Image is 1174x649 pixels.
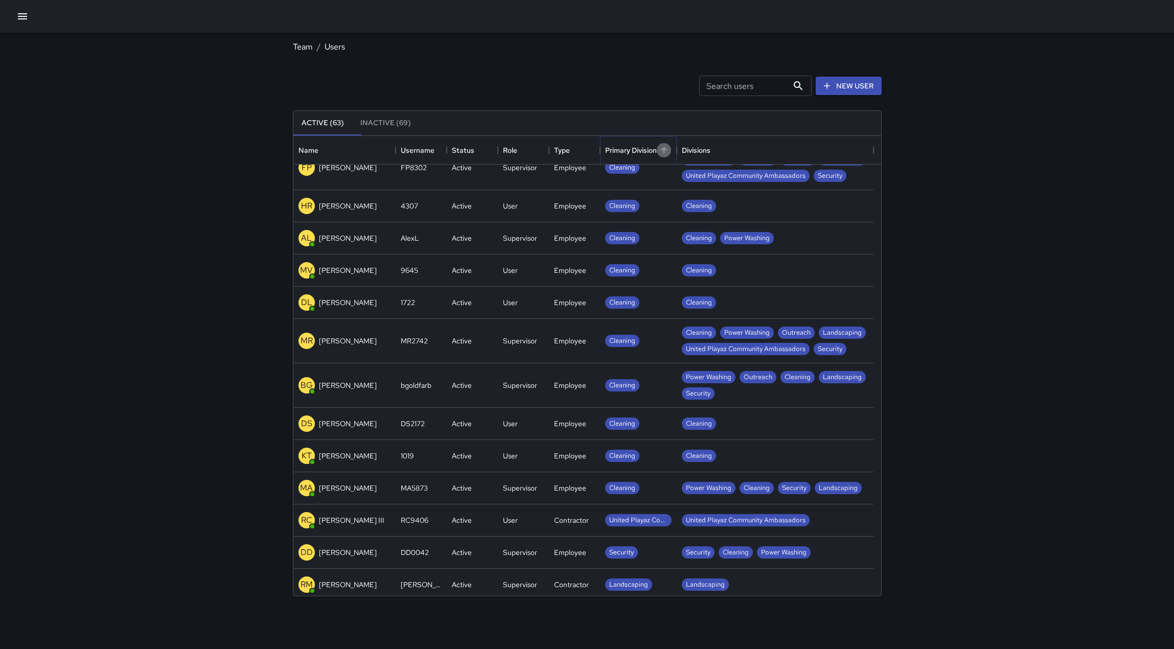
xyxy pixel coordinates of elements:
[605,136,657,165] div: Primary Division
[682,298,716,308] span: Cleaning
[401,233,419,243] div: AlexL
[401,265,418,275] div: 9645
[554,297,586,308] div: Employee
[503,380,537,390] div: Supervisor
[452,419,472,429] div: Active
[605,419,639,429] span: Cleaning
[452,515,472,525] div: Active
[301,200,312,212] p: HR
[554,380,586,390] div: Employee
[503,201,518,211] div: User
[720,328,774,338] span: Power Washing
[401,419,425,429] div: DS2172
[302,450,312,462] p: KT
[401,336,428,346] div: MR2742
[352,111,419,135] button: Inactive (69)
[720,234,774,243] span: Power Washing
[605,451,639,461] span: Cleaning
[396,136,447,165] div: Username
[452,483,472,493] div: Active
[682,451,716,461] span: Cleaning
[401,483,428,493] div: MA5873
[319,297,377,308] p: [PERSON_NAME]
[605,298,639,308] span: Cleaning
[554,580,589,590] div: Contractor
[452,136,474,165] div: Status
[503,483,537,493] div: Supervisor
[503,580,537,590] div: Supervisor
[719,548,753,558] span: Cleaning
[757,548,811,558] span: Power Washing
[682,580,729,590] span: Landscaping
[301,546,313,559] p: DD
[401,297,415,308] div: 1722
[814,171,846,181] span: Security
[325,41,345,52] a: Users
[503,233,537,243] div: Supervisor
[605,163,639,173] span: Cleaning
[503,163,537,173] div: Supervisor
[452,380,472,390] div: Active
[452,265,472,275] div: Active
[605,483,639,493] span: Cleaning
[301,296,312,309] p: DL
[780,373,815,382] span: Cleaning
[317,41,320,53] li: /
[657,143,671,157] button: Sort
[301,418,312,430] p: DS
[301,232,312,244] p: AL
[819,328,866,338] span: Landscaping
[503,265,518,275] div: User
[819,373,866,382] span: Landscaping
[319,483,377,493] p: [PERSON_NAME]
[401,547,429,558] div: DD0042
[301,514,312,526] p: RC
[503,297,518,308] div: User
[319,547,377,558] p: [PERSON_NAME]
[682,201,716,211] span: Cleaning
[682,548,715,558] span: Security
[301,335,313,347] p: MR
[554,201,586,211] div: Employee
[401,515,428,525] div: RC9406
[447,136,498,165] div: Status
[549,136,600,165] div: Type
[293,136,396,165] div: Name
[682,266,716,275] span: Cleaning
[503,336,537,346] div: Supervisor
[293,41,313,52] a: Team
[452,547,472,558] div: Active
[605,336,639,346] span: Cleaning
[401,163,427,173] div: FP8302
[319,201,377,211] p: [PERSON_NAME]
[740,373,776,382] span: Outreach
[401,136,434,165] div: Username
[682,171,810,181] span: United Playaz Community Ambassadors
[554,336,586,346] div: Employee
[298,136,318,165] div: Name
[319,265,377,275] p: [PERSON_NAME]
[452,163,472,173] div: Active
[452,233,472,243] div: Active
[682,516,810,525] span: United Playaz Community Ambassadors
[319,336,377,346] p: [PERSON_NAME]
[682,419,716,429] span: Cleaning
[682,389,715,399] span: Security
[452,201,472,211] div: Active
[319,380,377,390] p: [PERSON_NAME]
[300,482,313,494] p: MA
[682,483,735,493] span: Power Washing
[554,483,586,493] div: Employee
[778,328,815,338] span: Outreach
[401,380,431,390] div: bgoldfarb
[503,419,518,429] div: User
[605,201,639,211] span: Cleaning
[401,580,442,590] div: Roberto
[302,161,312,174] p: FP
[605,381,639,390] span: Cleaning
[554,163,586,173] div: Employee
[682,136,710,165] div: Divisions
[677,136,873,165] div: Divisions
[319,515,384,525] p: [PERSON_NAME] III
[319,451,377,461] p: [PERSON_NAME]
